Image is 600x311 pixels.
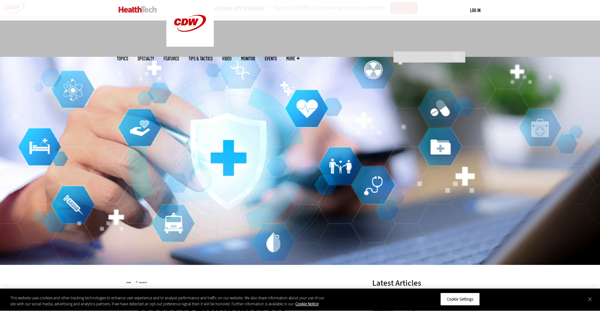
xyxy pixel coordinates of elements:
[372,279,467,287] h3: Latest Articles
[583,292,597,306] button: Close
[164,56,179,61] a: Features
[139,288,159,294] a: Security
[286,56,300,61] span: More
[126,279,356,284] div: »
[189,56,213,61] a: Tips & Tactics
[139,281,147,284] a: Security
[166,42,214,48] a: CDW
[10,295,330,307] div: This website uses cookies and other tracking technologies to enhance user experience and to analy...
[295,302,319,307] a: More information about your privacy
[470,7,480,14] div: User menu
[470,7,480,13] a: Log in
[265,56,277,61] a: Events
[222,56,232,61] a: Video
[138,56,154,61] span: Specialty
[241,56,255,61] a: MonITor
[119,6,157,13] img: Home
[117,56,128,61] span: Topics
[440,293,480,306] button: Cookie Settings
[126,281,131,284] a: Home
